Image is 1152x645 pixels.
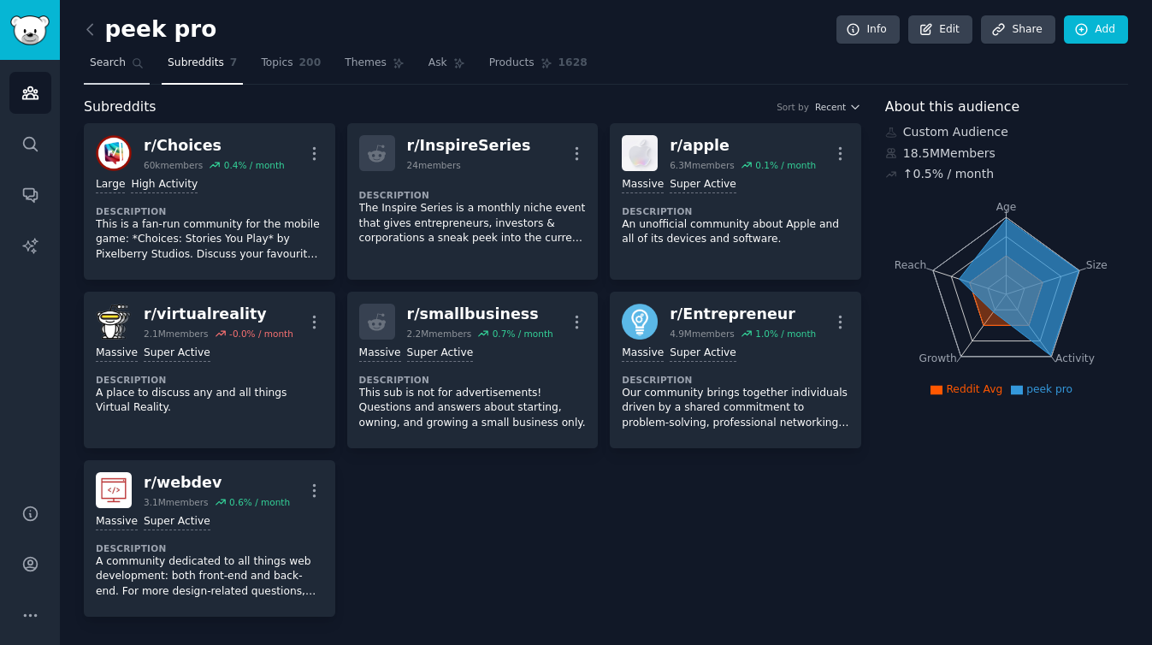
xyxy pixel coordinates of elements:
[96,217,323,263] p: This is a fan-run community for the mobile game: *Choices: Stories You Play* by Pixelberry Studio...
[407,159,461,171] div: 24 members
[558,56,588,71] span: 1628
[622,304,658,340] img: Entrepreneur
[622,205,849,217] dt: Description
[144,496,209,508] div: 3.1M members
[96,554,323,600] p: A community dedicated to all things web development: both front-end and back-end. For more design...
[483,50,594,85] a: Products1628
[622,346,664,362] div: Massive
[84,292,335,448] a: virtualrealityr/virtualreality2.1Mmembers-0.0% / monthMassiveSuper ActiveDescriptionA place to di...
[407,328,472,340] div: 2.2M members
[359,386,587,431] p: This sub is not for advertisements! Questions and answers about starting, owning, and growing a s...
[815,101,846,113] span: Recent
[995,201,1016,213] tspan: Age
[96,386,323,416] p: A place to discuss any and all things Virtual Reality.
[610,123,861,280] a: appler/apple6.3Mmembers0.1% / monthMassiveSuper ActiveDescriptionAn unofficial community about Ap...
[347,123,599,280] a: r/InspireSeries24membersDescriptionThe Inspire Series is a monthly niche event that gives entrepr...
[493,328,553,340] div: 0.7 % / month
[10,15,50,45] img: GummySearch logo
[407,346,474,362] div: Super Active
[96,177,125,193] div: Large
[96,346,138,362] div: Massive
[895,258,927,270] tspan: Reach
[224,159,285,171] div: 0.4 % / month
[815,101,861,113] button: Recent
[610,292,861,448] a: Entrepreneurr/Entrepreneur4.9Mmembers1.0% / monthMassiveSuper ActiveDescriptionOur community brin...
[670,346,736,362] div: Super Active
[670,135,816,157] div: r/ apple
[96,472,132,508] img: webdev
[144,514,210,530] div: Super Active
[359,189,587,201] dt: Description
[407,304,553,325] div: r/ smallbusiness
[755,328,816,340] div: 1.0 % / month
[903,165,994,183] div: ↑ 0.5 % / month
[84,50,150,85] a: Search
[407,135,531,157] div: r/ InspireSeries
[755,159,816,171] div: 0.1 % / month
[422,50,471,85] a: Ask
[261,56,292,71] span: Topics
[84,460,335,617] a: webdevr/webdev3.1Mmembers0.6% / monthMassiveSuper ActiveDescriptionA community dedicated to all t...
[96,542,323,554] dt: Description
[622,177,664,193] div: Massive
[908,15,972,44] a: Edit
[345,56,387,71] span: Themes
[670,328,735,340] div: 4.9M members
[777,101,809,113] div: Sort by
[1064,15,1128,44] a: Add
[622,374,849,386] dt: Description
[96,514,138,530] div: Massive
[836,15,900,44] a: Info
[96,304,132,340] img: virtualreality
[162,50,243,85] a: Subreddits7
[144,135,285,157] div: r/ Choices
[144,328,209,340] div: 2.1M members
[1085,258,1107,270] tspan: Size
[622,217,849,247] p: An unofficial community about Apple and all of its devices and software.
[981,15,1055,44] a: Share
[359,346,401,362] div: Massive
[90,56,126,71] span: Search
[946,383,1002,395] span: Reddit Avg
[359,201,587,246] p: The Inspire Series is a monthly niche event that gives entrepreneurs, investors & corporations a ...
[885,145,1128,163] div: 18.5M Members
[96,374,323,386] dt: Description
[885,97,1019,118] span: About this audience
[84,97,157,118] span: Subreddits
[622,386,849,431] p: Our community brings together individuals driven by a shared commitment to problem-solving, profe...
[144,472,290,494] div: r/ webdev
[144,346,210,362] div: Super Active
[885,123,1128,141] div: Custom Audience
[299,56,322,71] span: 200
[96,205,323,217] dt: Description
[339,50,411,85] a: Themes
[489,56,535,71] span: Products
[428,56,447,71] span: Ask
[168,56,224,71] span: Subreddits
[131,177,198,193] div: High Activity
[96,135,132,171] img: Choices
[347,292,599,448] a: r/smallbusiness2.2Mmembers0.7% / monthMassiveSuper ActiveDescriptionThis sub is not for advertise...
[670,304,816,325] div: r/ Entrepreneur
[255,50,327,85] a: Topics200
[144,304,293,325] div: r/ virtualreality
[359,374,587,386] dt: Description
[919,352,956,364] tspan: Growth
[670,159,735,171] div: 6.3M members
[84,16,216,44] h2: peek pro
[230,56,238,71] span: 7
[1026,383,1072,395] span: peek pro
[622,135,658,171] img: apple
[144,159,203,171] div: 60k members
[84,123,335,280] a: Choicesr/Choices60kmembers0.4% / monthLargeHigh ActivityDescriptionThis is a fan-run community fo...
[229,496,290,508] div: 0.6 % / month
[229,328,293,340] div: -0.0 % / month
[1055,352,1095,364] tspan: Activity
[670,177,736,193] div: Super Active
